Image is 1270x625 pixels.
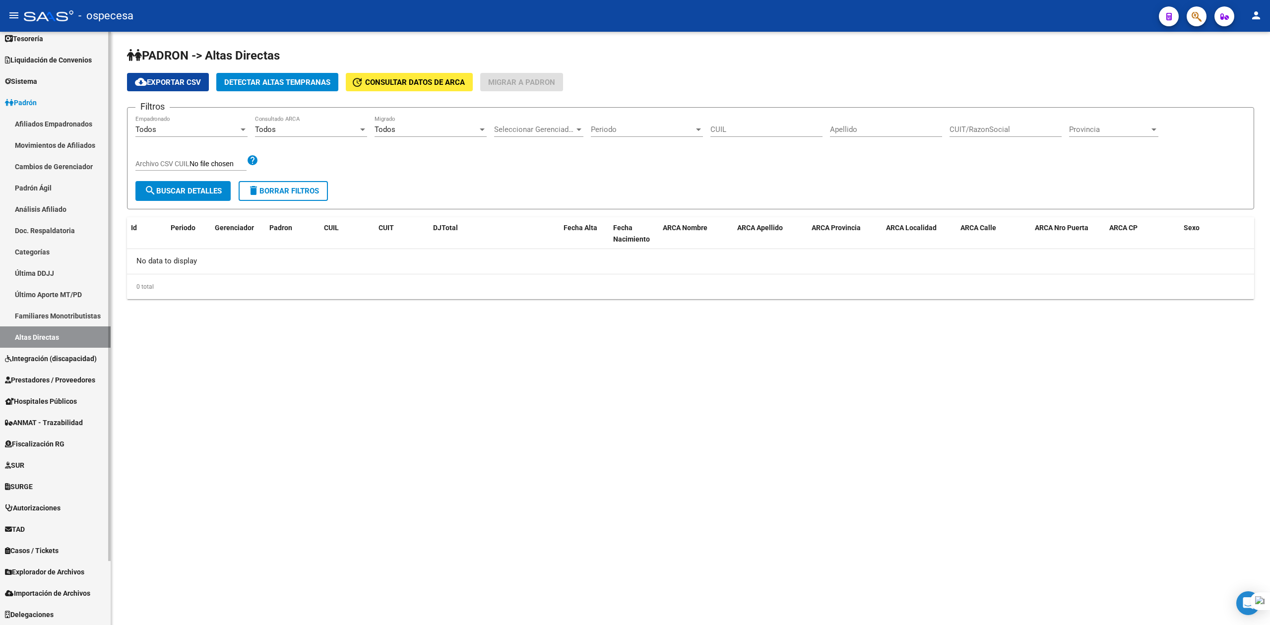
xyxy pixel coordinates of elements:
span: Borrar Filtros [248,187,319,195]
span: ANMAT - Trazabilidad [5,417,83,428]
span: ARCA Nombre [663,224,707,232]
span: Integración (discapacidad) [5,353,97,364]
span: ARCA CP [1109,224,1138,232]
span: ARCA Nro Puerta [1035,224,1088,232]
span: Hospitales Públicos [5,396,77,407]
span: TAD [5,524,25,535]
span: ARCA Provincia [812,224,861,232]
mat-icon: menu [8,9,20,21]
button: Migrar a Padron [480,73,563,91]
span: Seleccionar Gerenciador [494,125,574,134]
h3: Filtros [135,100,170,114]
span: Migrar a Padron [488,78,555,87]
mat-icon: person [1250,9,1262,21]
span: Autorizaciones [5,502,61,513]
span: Fiscalización RG [5,438,64,449]
input: Archivo CSV CUIL [190,160,247,169]
datatable-header-cell: CUIT [375,217,429,250]
mat-icon: search [144,185,156,196]
span: Archivo CSV CUIL [135,160,190,168]
div: 0 total [127,274,1254,299]
span: Periodo [171,224,195,232]
span: Exportar CSV [135,78,201,87]
span: Provincia [1069,125,1149,134]
button: Detectar Altas Tempranas [216,73,338,91]
button: Borrar Filtros [239,181,328,201]
span: - ospecesa [78,5,133,27]
span: Buscar Detalles [144,187,222,195]
div: Open Intercom Messenger [1236,591,1260,615]
span: ARCA Localidad [886,224,937,232]
datatable-header-cell: ARCA CP [1105,217,1180,250]
span: Tesorería [5,33,43,44]
span: CUIT [379,224,394,232]
div: No data to display [127,249,1254,274]
datatable-header-cell: Gerenciador [211,217,265,250]
datatable-header-cell: DJTotal [429,217,560,250]
span: PADRON -> Altas Directas [127,49,280,62]
datatable-header-cell: ARCA Apellido [733,217,808,250]
datatable-header-cell: Sexo [1180,217,1254,250]
span: Importación de Archivos [5,588,90,599]
span: Periodo [591,125,694,134]
datatable-header-cell: Fecha Alta [560,217,609,250]
datatable-header-cell: Id [127,217,167,250]
span: Sistema [5,76,37,87]
span: Todos [375,125,395,134]
span: DJTotal [433,224,458,232]
span: ARCA Apellido [737,224,783,232]
datatable-header-cell: ARCA Localidad [882,217,956,250]
span: Consultar datos de ARCA [365,78,465,87]
span: Explorador de Archivos [5,566,84,577]
span: Prestadores / Proveedores [5,375,95,385]
datatable-header-cell: Periodo [167,217,211,250]
span: Fecha Nacimiento [613,224,650,243]
mat-icon: delete [248,185,259,196]
span: SURGE [5,481,33,492]
span: Todos [255,125,276,134]
span: Delegaciones [5,609,54,620]
datatable-header-cell: CUIL [320,217,375,250]
datatable-header-cell: ARCA Provincia [808,217,882,250]
mat-icon: help [247,154,258,166]
span: Id [131,224,137,232]
span: Gerenciador [215,224,254,232]
span: Todos [135,125,156,134]
button: Exportar CSV [127,73,209,91]
span: Padron [269,224,292,232]
span: Liquidación de Convenios [5,55,92,65]
span: Sexo [1184,224,1200,232]
datatable-header-cell: Padron [265,217,320,250]
datatable-header-cell: ARCA Calle [956,217,1031,250]
button: Buscar Detalles [135,181,231,201]
datatable-header-cell: ARCA Nombre [659,217,733,250]
span: Casos / Tickets [5,545,59,556]
datatable-header-cell: Fecha Nacimiento [609,217,659,250]
span: Padrón [5,97,37,108]
span: CUIL [324,224,339,232]
mat-icon: update [351,76,363,88]
button: Consultar datos de ARCA [346,73,473,91]
span: Fecha Alta [564,224,597,232]
span: ARCA Calle [960,224,996,232]
datatable-header-cell: ARCA Nro Puerta [1031,217,1105,250]
mat-icon: cloud_download [135,76,147,88]
span: Detectar Altas Tempranas [224,78,330,87]
span: SUR [5,460,24,471]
